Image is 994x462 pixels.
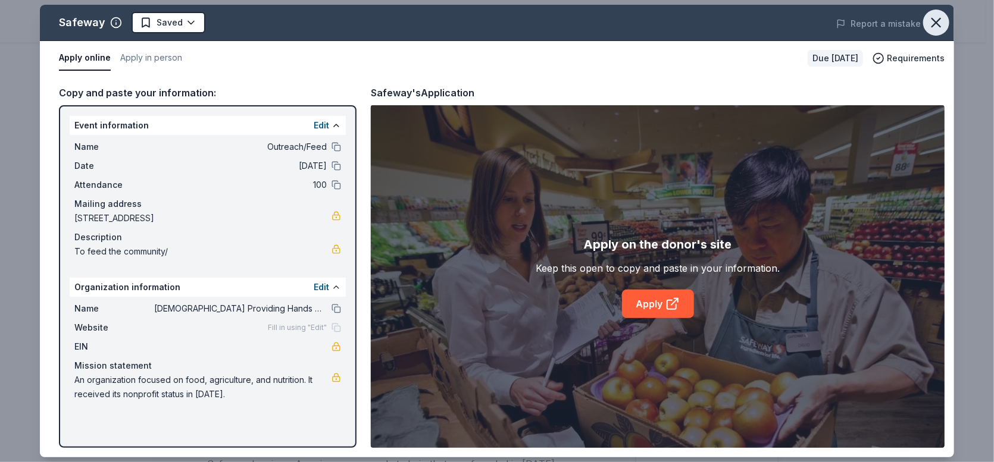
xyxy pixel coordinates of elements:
[154,301,327,316] span: [DEMOGRAPHIC_DATA] Providing Hands & Services ll
[154,140,327,154] span: Outreach/Feed
[74,244,332,259] span: To feed the community/
[132,12,205,33] button: Saved
[584,235,732,254] div: Apply on the donor's site
[536,261,780,275] div: Keep this open to copy and paste in your information.
[371,85,474,100] div: Safeway's Application
[74,320,154,335] span: Website
[74,140,154,154] span: Name
[74,230,341,244] div: Description
[59,46,111,71] button: Apply online
[157,15,183,30] span: Saved
[74,359,341,373] div: Mission statement
[70,278,346,297] div: Organization information
[887,51,945,65] span: Requirements
[74,373,332,401] span: An organization focused on food, agriculture, and nutrition. It received its nonprofit status in ...
[314,280,329,294] button: Edit
[74,159,154,173] span: Date
[59,85,357,100] div: Copy and paste your information:
[808,50,863,67] div: Due [DATE]
[70,116,346,135] div: Event information
[268,323,327,332] span: Fill in using "Edit"
[873,51,945,65] button: Requirements
[74,301,154,316] span: Name
[74,178,154,192] span: Attendance
[836,17,921,31] button: Report a mistake
[120,46,182,71] button: Apply in person
[154,178,327,192] span: 100
[74,211,332,225] span: [STREET_ADDRESS]
[74,197,341,211] div: Mailing address
[74,340,154,354] span: EIN
[314,118,329,133] button: Edit
[59,13,105,32] div: Safeway
[154,159,327,173] span: [DATE]
[622,290,694,318] a: Apply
